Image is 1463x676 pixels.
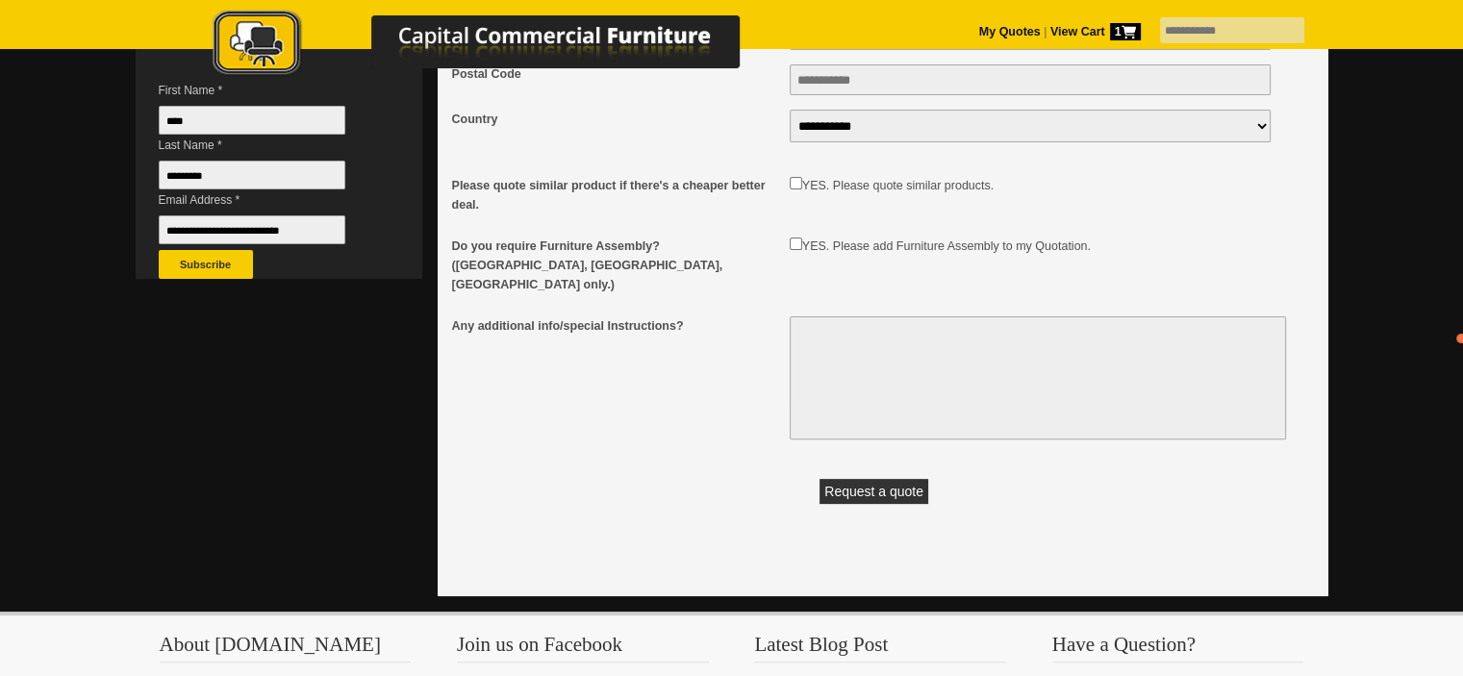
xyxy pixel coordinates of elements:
input: Please quote similar product if there's a cheaper better deal. [790,177,802,189]
a: View Cart1 [1047,25,1140,38]
label: YES. Please add Furniture Assembly to my Quotation. [802,239,1091,253]
strong: View Cart [1050,25,1141,38]
textarea: Any additional info/special Instructions? [790,316,1286,439]
span: Last Name * [159,136,374,155]
button: Subscribe [159,250,253,279]
span: Email Address * [159,190,374,210]
span: Any additional info/special Instructions? [452,316,780,336]
h3: Join us on Facebook [457,635,709,663]
span: Do you require Furniture Assembly? ([GEOGRAPHIC_DATA], [GEOGRAPHIC_DATA], [GEOGRAPHIC_DATA] only.) [452,237,780,294]
span: 1 [1110,23,1141,40]
span: Please quote similar product if there's a cheaper better deal. [452,176,780,214]
button: Request a quote [820,479,928,504]
select: Country [790,110,1272,142]
span: First Name * [159,81,374,100]
img: Capital Commercial Furniture Logo [160,10,833,80]
span: Country [452,110,780,129]
h3: Have a Question? [1052,635,1304,663]
input: Email Address * [159,215,345,244]
a: My Quotes [979,25,1041,38]
input: First Name * [159,106,345,135]
input: Postal Code [790,64,1272,95]
h3: About [DOMAIN_NAME] [160,635,412,663]
a: Capital Commercial Furniture Logo [160,10,833,86]
h3: Latest Blog Post [754,635,1006,663]
label: YES. Please quote similar products. [802,179,994,192]
input: Last Name * [159,161,345,189]
input: Do you require Furniture Assembly? (Auckland, Wellington, Christchurch only.) [790,238,802,250]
